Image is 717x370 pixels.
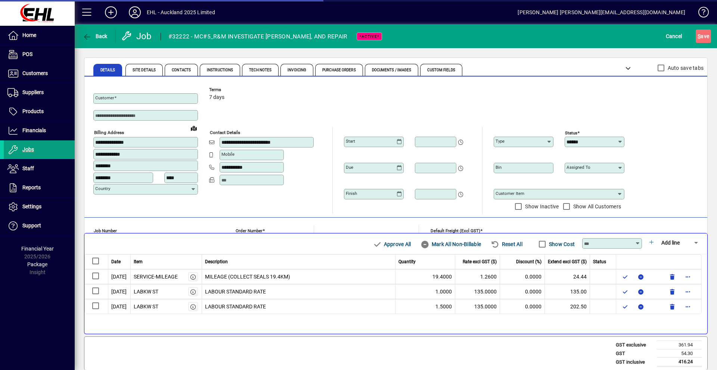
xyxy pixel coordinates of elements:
mat-label: Customer [95,95,114,100]
span: Discount (%) [516,258,541,265]
a: Support [4,217,75,235]
label: Auto save tabs [666,64,704,72]
a: View on map [188,122,200,134]
td: 0.0000 [500,284,545,299]
td: 135.0000 [455,284,500,299]
a: POS [4,45,75,64]
span: Settings [22,203,41,209]
mat-label: Start [346,139,355,144]
td: 202.50 [545,299,590,314]
mat-label: Finish [346,191,357,196]
td: [DATE] [108,284,131,299]
td: MILEAGE (COLLECT SEALS 19.4KM) [202,269,396,284]
span: Suppliers [22,89,44,95]
button: Mark All Non-Billable [418,237,484,251]
span: Contacts [172,68,191,72]
span: Site Details [133,68,156,72]
td: 361.94 [657,341,702,349]
span: Cancel [666,30,682,42]
span: Terms [209,87,254,92]
span: Home [22,32,36,38]
span: Financials [22,127,46,133]
a: Customers [4,64,75,83]
span: Back [83,33,108,39]
span: Date [111,258,121,265]
span: Purchase Orders [322,68,356,72]
td: GST exclusive [612,341,657,349]
span: Custom Fields [427,68,455,72]
button: More options [682,301,694,313]
span: Description [205,258,228,265]
span: Package [27,261,47,267]
label: Show All Customers [572,203,621,210]
td: [DATE] [108,299,131,314]
a: Products [4,102,75,121]
button: More options [682,271,694,283]
div: Job [121,30,153,42]
span: Item [134,258,143,265]
span: Products [22,108,44,114]
div: #32222 - MC#5_R&M INVESTIGATE [PERSON_NAME], AND REPAIR [168,31,348,43]
button: Back [81,29,109,43]
div: LABKW ST [134,288,158,296]
td: 416.24 [657,358,702,367]
div: EHL - Auckland 2025 Limited [147,6,215,18]
span: Jobs [22,146,34,152]
td: GST inclusive [612,358,657,367]
a: Home [4,26,75,45]
td: 24.44 [545,269,590,284]
td: LABOUR STANDARD RATE [202,284,396,299]
span: Customers [22,70,48,76]
span: Status [593,258,606,265]
span: 19.4000 [432,273,452,281]
span: Details [100,68,115,72]
td: [DATE] [108,269,131,284]
button: More options [682,286,694,298]
td: 135.00 [545,284,590,299]
span: Support [22,223,41,228]
mat-label: Mobile [221,152,235,157]
span: Invoicing [288,68,306,72]
a: Settings [4,198,75,216]
td: GST [612,349,657,358]
div: SERVICE-MILEAGE [134,273,178,281]
a: Knowledge Base [693,1,708,26]
mat-label: Due [346,165,353,170]
button: Profile [123,6,147,19]
label: Show Inactive [524,203,559,210]
button: Cancel [664,29,684,43]
a: Financials [4,121,75,140]
span: S [698,33,701,39]
span: Instructions [207,68,233,72]
td: 135.0000 [455,299,500,314]
div: LABKW ST [134,303,158,311]
mat-label: Order number [236,228,263,233]
span: Quantity [398,258,416,265]
span: Documents / Images [372,68,412,72]
a: Suppliers [4,83,75,102]
td: 0.0000 [500,269,545,284]
span: Extend excl GST ($) [548,258,587,265]
span: Add line [661,240,680,246]
mat-label: Default Freight (excl GST) [431,228,480,233]
mat-label: Type [496,139,505,144]
a: Reports [4,178,75,197]
button: Save [696,29,711,43]
mat-label: Bin [496,165,502,170]
mat-label: Assigned to [567,165,590,170]
span: Rate excl GST ($) [463,258,497,265]
mat-label: Country [95,186,110,191]
td: 0.0000 [500,299,545,314]
span: POS [22,51,32,57]
mat-label: Status [565,130,577,136]
mat-label: Job number [94,228,117,233]
button: Reset All [488,237,525,251]
span: Staff [22,165,34,171]
span: 7 days [209,94,224,100]
span: Tech Notes [249,68,271,72]
span: Financial Year [21,246,54,252]
app-page-header-button: Back [75,29,116,43]
button: Add [99,6,123,19]
span: Mark All Non-Billable [420,238,481,250]
span: 1.0000 [435,288,452,296]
